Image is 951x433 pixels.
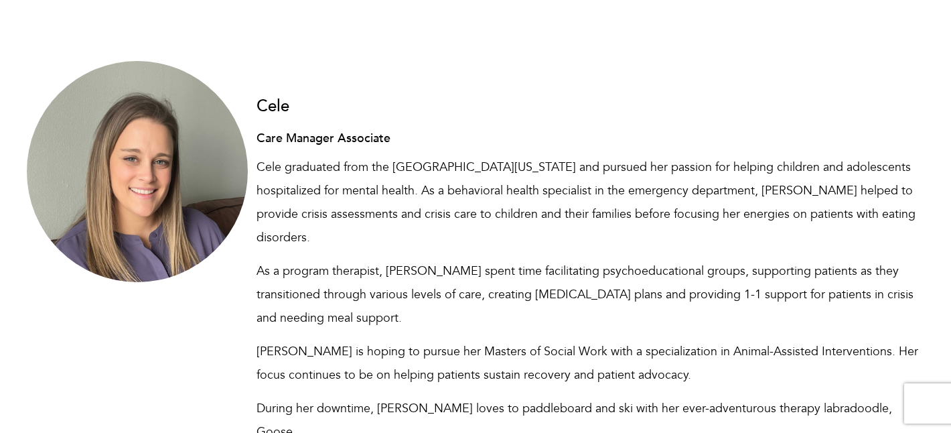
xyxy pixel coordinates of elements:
h3: Cele [257,98,925,115]
p: Cele graduated from the [GEOGRAPHIC_DATA][US_STATE] and pursued her passion for helping children ... [257,156,925,249]
h4: Care Manager Associate [257,132,925,145]
p: As a program therapist, [PERSON_NAME] spent time facilitating psychoeducational groups, supportin... [257,259,925,330]
p: [PERSON_NAME] is hoping to pursue her Masters of Social Work with a specialization in Animal-Assi... [257,340,925,387]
